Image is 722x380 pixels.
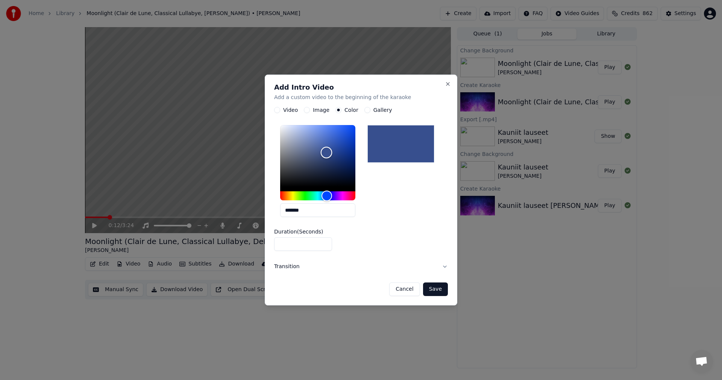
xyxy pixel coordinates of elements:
label: Duration ( Seconds ) [274,229,448,235]
label: Gallery [373,108,392,113]
label: Video [283,108,298,113]
label: Color [344,108,358,113]
div: Hue [280,192,355,201]
h2: Add Intro Video [274,84,448,91]
button: Save [423,282,448,296]
label: Image [313,108,329,113]
button: Cancel [389,282,420,296]
button: Transition [274,257,448,277]
div: Color [280,125,355,187]
p: Add a custom video to the beginning of the karaoke [274,94,448,101]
